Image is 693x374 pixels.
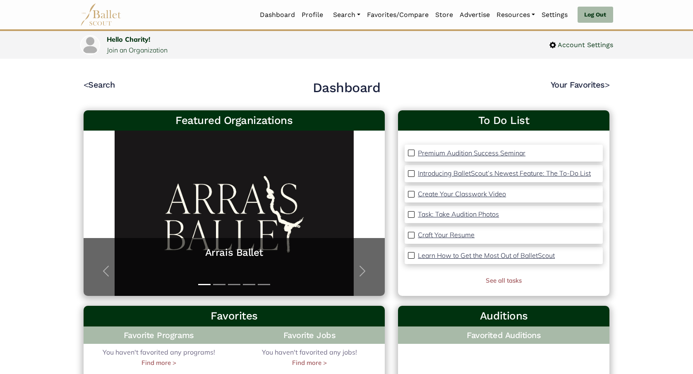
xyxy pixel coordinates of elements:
[418,189,506,200] a: Create Your Classwork Video
[405,114,603,128] a: To Do List
[84,79,89,90] code: <
[364,6,432,24] a: Favorites/Compare
[257,6,298,24] a: Dashboard
[549,40,613,50] a: Account Settings
[405,330,603,341] h4: Favorited Auditions
[556,40,613,50] span: Account Settings
[234,326,385,344] h4: Favorite Jobs
[198,280,211,289] button: Slide 1
[418,230,475,241] a: Craft Your Resume
[234,347,385,368] div: You haven't favorited any jobs!
[213,280,225,289] button: Slide 2
[107,35,150,43] a: Hello Charity!
[605,79,610,90] code: >
[551,80,610,90] a: Your Favorites>
[418,148,525,159] a: Premium Audition Success Seminar
[456,6,493,24] a: Advertise
[228,280,240,289] button: Slide 3
[405,309,603,323] h3: Auditions
[418,168,591,179] a: Introducing BalletScout’s Newest Feature: The To-Do List
[141,358,176,368] a: Find more >
[418,169,591,177] p: Introducing BalletScout’s Newest Feature: The To-Do List
[330,6,364,24] a: Search
[538,6,571,24] a: Settings
[84,347,234,368] div: You haven't favorited any programs!
[418,209,499,220] a: Task: Take Audition Photos
[258,280,270,289] button: Slide 5
[493,6,538,24] a: Resources
[292,358,327,368] a: Find more >
[90,309,379,323] h3: Favorites
[418,190,506,198] p: Create Your Classwork Video
[432,6,456,24] a: Store
[418,250,555,261] a: Learn How to Get the Most Out of BalletScout
[90,114,379,128] h3: Featured Organizations
[418,251,555,260] p: Learn How to Get the Most Out of BalletScout
[81,36,99,54] img: profile picture
[313,79,381,97] h2: Dashboard
[418,210,499,218] p: Task: Take Audition Photos
[486,276,522,284] a: See all tasks
[243,280,255,289] button: Slide 4
[107,46,168,54] a: Join an Organization
[92,246,377,259] a: Arrais Ballet
[418,231,475,239] p: Craft Your Resume
[578,7,613,23] a: Log Out
[84,80,115,90] a: <Search
[418,149,525,157] p: Premium Audition Success Seminar
[84,326,234,344] h4: Favorite Programs
[298,6,326,24] a: Profile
